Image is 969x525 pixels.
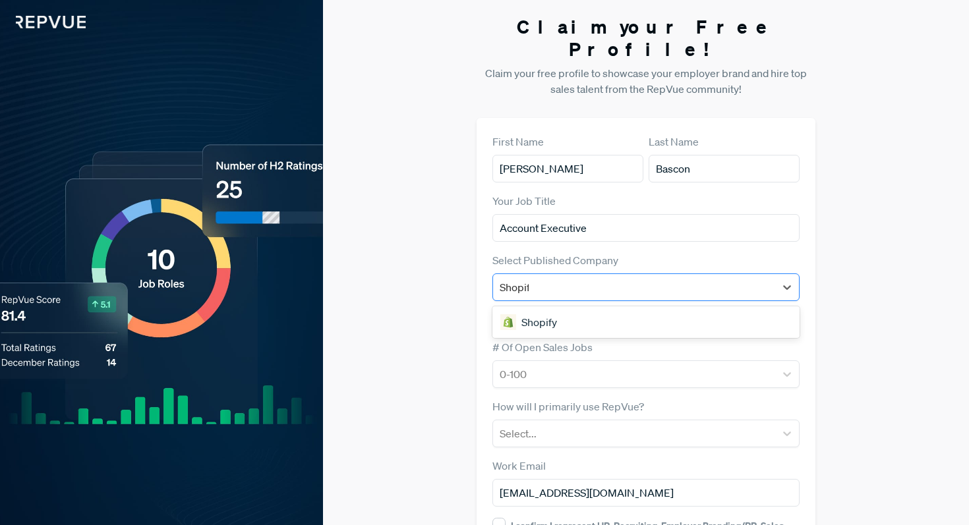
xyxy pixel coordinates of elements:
[477,16,816,60] h3: Claim your Free Profile!
[492,193,556,209] label: Your Job Title
[649,134,699,150] label: Last Name
[477,65,816,97] p: Claim your free profile to showcase your employer brand and hire top sales talent from the RepVue...
[500,314,516,330] img: Shopify
[492,339,593,355] label: # Of Open Sales Jobs
[492,458,546,474] label: Work Email
[492,479,800,507] input: Email
[492,252,618,268] label: Select Published Company
[492,155,643,182] input: First Name
[492,134,544,150] label: First Name
[492,309,800,335] div: Shopify
[492,214,800,242] input: Title
[649,155,800,182] input: Last Name
[492,399,644,414] label: How will I primarily use RepVue?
